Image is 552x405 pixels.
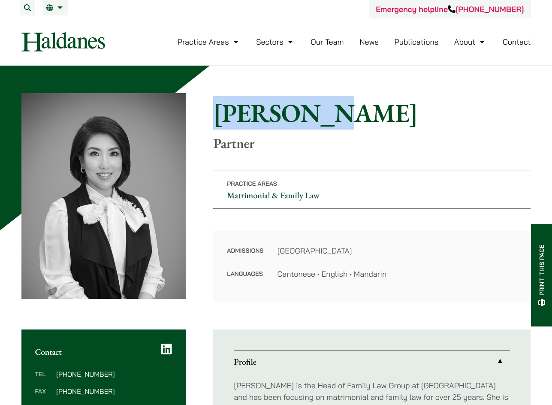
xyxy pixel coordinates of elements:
a: Emergency helpline[PHONE_NUMBER] [376,4,524,14]
h1: [PERSON_NAME] [213,97,531,128]
dd: [GEOGRAPHIC_DATA] [277,245,517,257]
dt: Admissions [227,245,263,268]
a: Matrimonial & Family Law [227,190,320,201]
a: Sectors [256,37,295,47]
h2: Contact [35,347,172,357]
dd: [PHONE_NUMBER] [56,371,172,378]
span: Practice Areas [227,180,277,187]
dt: Fax [35,388,53,405]
dd: [PHONE_NUMBER] [56,388,172,395]
a: LinkedIn [161,343,172,355]
a: News [359,37,379,47]
p: Partner [213,135,531,151]
a: Profile [234,351,510,373]
dt: Tel [35,371,53,388]
a: Our Team [311,37,344,47]
a: EN [46,4,65,11]
a: Practice Areas [178,37,241,47]
a: Publications [395,37,439,47]
dd: Cantonese • English • Mandarin [277,268,517,280]
dt: Languages [227,268,263,280]
a: About [454,37,487,47]
img: Logo of Haldanes [21,32,105,51]
a: Contact [503,37,531,47]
